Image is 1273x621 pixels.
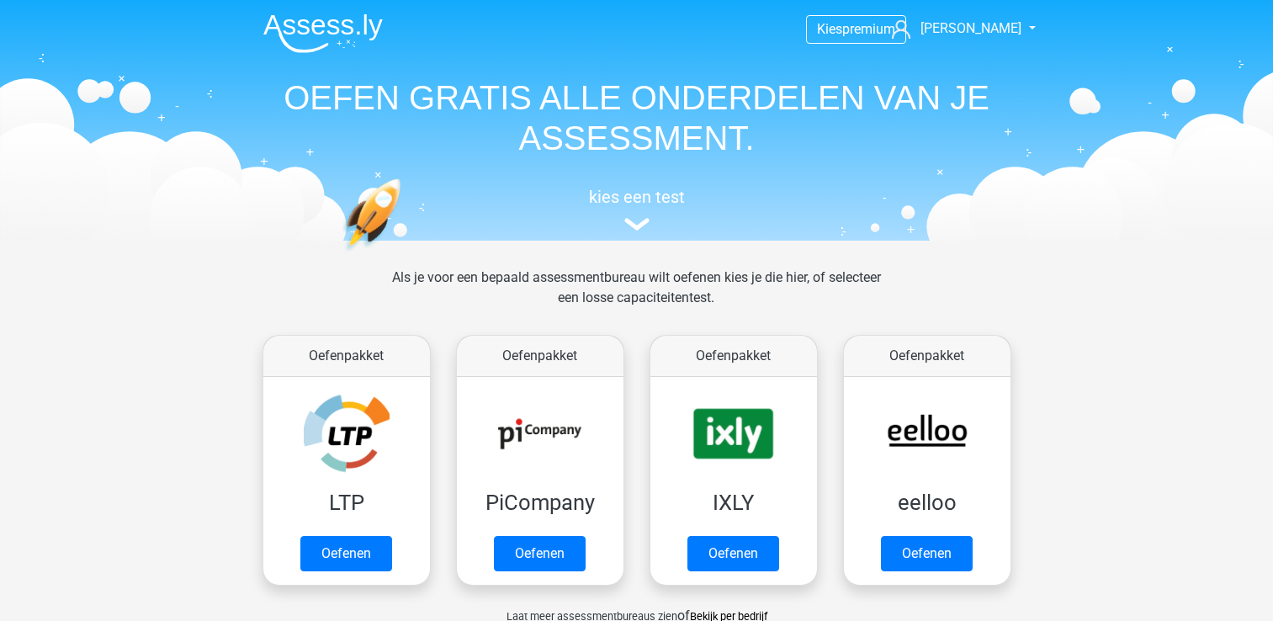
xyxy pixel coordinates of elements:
[807,18,905,40] a: Kiespremium
[817,21,842,37] span: Kies
[624,218,650,231] img: assessment
[881,536,973,571] a: Oefenen
[250,77,1024,158] h1: OEFEN GRATIS ALLE ONDERDELEN VAN JE ASSESSMENT.
[263,13,383,53] img: Assessly
[250,187,1024,231] a: kies een test
[342,178,466,331] img: oefenen
[687,536,779,571] a: Oefenen
[379,268,894,328] div: Als je voor een bepaald assessmentbureau wilt oefenen kies je die hier, of selecteer een losse ca...
[885,19,1023,39] a: [PERSON_NAME]
[300,536,392,571] a: Oefenen
[494,536,586,571] a: Oefenen
[920,20,1021,36] span: [PERSON_NAME]
[842,21,895,37] span: premium
[250,187,1024,207] h5: kies een test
